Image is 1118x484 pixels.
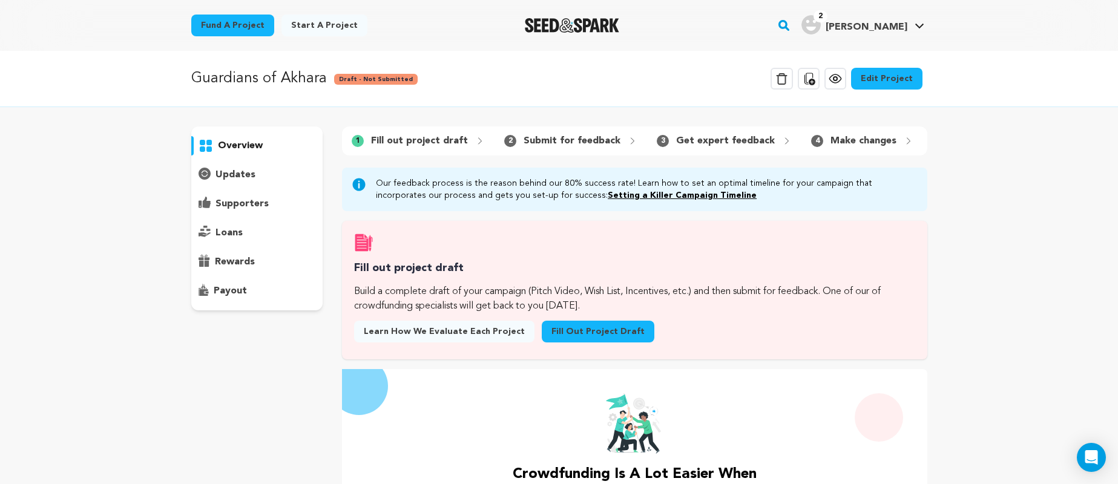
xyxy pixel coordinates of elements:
p: Make changes [830,134,896,148]
p: Build a complete draft of your campaign (Pitch Video, Wish List, Incentives, etc.) and then submi... [354,284,915,313]
a: Setting a Killer Campaign Timeline [608,191,757,200]
span: 2 [814,10,827,22]
p: payout [214,284,247,298]
button: payout [191,281,323,301]
p: loans [215,226,243,240]
button: updates [191,165,323,185]
span: 4 [811,135,823,147]
span: [PERSON_NAME] [826,22,907,32]
p: Get expert feedback [676,134,775,148]
img: user.png [801,15,821,34]
span: 1 [352,135,364,147]
h3: Fill out project draft [354,260,915,277]
p: rewards [215,255,255,269]
a: Fund a project [191,15,274,36]
p: supporters [215,197,269,211]
div: Tyler R.'s Profile [801,15,907,34]
button: supporters [191,194,323,214]
img: team goal image [605,393,663,454]
p: Guardians of Akhara [191,68,327,90]
a: Start a project [281,15,367,36]
a: Learn how we evaluate each project [354,321,534,342]
p: Submit for feedback [524,134,620,148]
p: updates [215,168,255,182]
button: overview [191,136,323,155]
span: 3 [657,135,669,147]
a: Fill out project draft [542,321,654,342]
button: rewards [191,252,323,272]
img: Seed&Spark Logo Dark Mode [525,18,620,33]
span: Tyler R.'s Profile [799,13,927,38]
div: Open Intercom Messenger [1077,443,1106,472]
span: Draft - Not Submitted [334,74,418,85]
span: Learn how we evaluate each project [364,325,525,338]
p: Our feedback process is the reason behind our 80% success rate! Learn how to set an optimal timel... [376,177,917,201]
p: overview [218,139,263,153]
a: Edit Project [851,68,922,90]
p: Fill out project draft [371,134,468,148]
button: loans [191,223,323,243]
a: Seed&Spark Homepage [525,18,620,33]
span: 2 [504,135,516,147]
a: Tyler R.'s Profile [799,13,927,34]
